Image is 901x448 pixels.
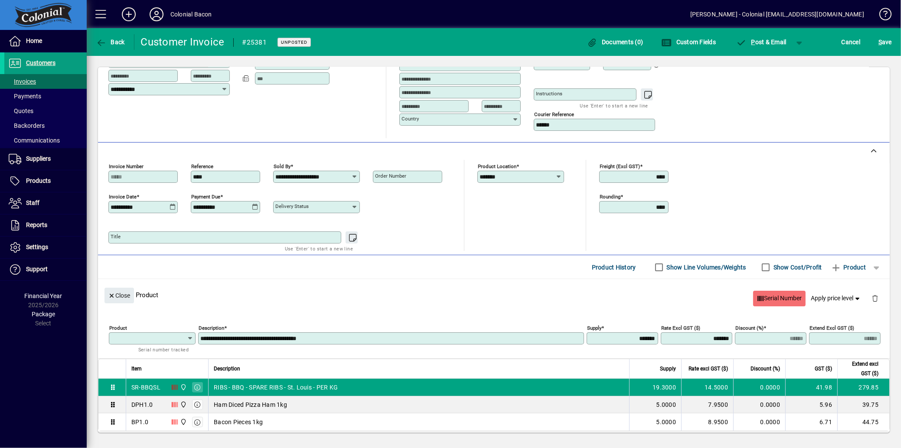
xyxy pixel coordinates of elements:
[178,383,188,392] span: Provida
[878,39,882,45] span: S
[660,364,676,373] span: Supply
[191,194,220,200] mat-label: Payment due
[138,344,189,354] mat-hint: Serial number tracked
[751,39,755,45] span: P
[4,30,87,52] a: Home
[534,111,574,117] mat-label: Courier Reference
[837,396,889,413] td: 39.75
[375,173,406,179] mat-label: Order number
[687,383,728,392] div: 14.5000
[732,34,791,50] button: Post & Email
[131,364,142,373] span: Item
[656,400,676,409] span: 5.0000
[751,364,780,373] span: Discount (%)
[478,163,516,169] mat-label: Product location
[191,163,213,169] mat-label: Reference
[26,155,51,162] span: Suppliers
[87,34,134,50] app-page-header-button: Back
[808,291,865,306] button: Apply price level
[810,325,854,331] mat-label: Extend excl GST ($)
[4,214,87,236] a: Reports
[4,133,87,148] a: Communications
[109,163,144,169] mat-label: Invoice number
[687,400,728,409] div: 7.9500
[131,400,153,409] div: DPH1.0
[9,137,60,144] span: Communications
[4,118,87,133] a: Backorders
[178,400,188,409] span: Provida
[9,93,41,100] span: Payments
[842,35,861,49] span: Cancel
[4,148,87,170] a: Suppliers
[131,418,148,426] div: BP1.0
[839,34,863,50] button: Cancel
[815,364,832,373] span: GST ($)
[281,39,307,45] span: Unposted
[94,34,127,50] button: Back
[837,379,889,396] td: 279.85
[811,294,862,303] span: Apply price level
[108,289,131,303] span: Close
[402,116,419,122] mat-label: Country
[873,2,890,30] a: Knowledge Base
[4,104,87,118] a: Quotes
[4,170,87,192] a: Products
[4,89,87,104] a: Payments
[26,37,42,44] span: Home
[580,101,648,110] mat-hint: Use 'Enter' to start a new line
[653,383,676,392] span: 19.3000
[753,291,806,306] button: Serial Number
[274,163,291,169] mat-label: Sold by
[876,34,894,50] button: Save
[785,413,837,431] td: 6.71
[587,325,601,331] mat-label: Supply
[585,34,646,50] button: Documents (0)
[600,163,640,169] mat-label: Freight (excl GST)
[98,279,890,311] div: Product
[32,311,55,318] span: Package
[25,292,62,299] span: Financial Year
[214,418,263,426] span: Bacon Pieces 1kg
[661,325,700,331] mat-label: Rate excl GST ($)
[831,260,866,274] span: Product
[736,39,787,45] span: ost & Email
[214,400,287,409] span: Ham Diced Pizza Ham 1kg
[9,78,36,85] span: Invoices
[170,7,212,21] div: Colonial Bacon
[96,39,125,45] span: Back
[143,6,170,22] button: Profile
[757,291,802,305] span: Serial Number
[826,260,870,275] button: Product
[837,413,889,431] td: 44.75
[690,7,864,21] div: [PERSON_NAME] - Colonial [EMAIL_ADDRESS][DOMAIN_NAME]
[843,359,878,378] span: Extend excl GST ($)
[772,263,822,272] label: Show Cost/Profit
[111,234,121,240] mat-label: Title
[4,74,87,89] a: Invoices
[4,259,87,280] a: Support
[275,203,309,209] mat-label: Delivery status
[104,288,134,303] button: Close
[689,364,728,373] span: Rate excl GST ($)
[214,364,240,373] span: Description
[4,192,87,214] a: Staff
[109,194,137,200] mat-label: Invoice date
[214,383,338,392] span: RIBS - BBQ - SPARE RIBS - St. Louis - PER KG
[687,418,728,426] div: 8.9500
[26,221,47,228] span: Reports
[178,417,188,427] span: Provida
[600,194,620,200] mat-label: Rounding
[661,39,716,45] span: Custom Fields
[733,379,785,396] td: 0.0000
[865,294,885,302] app-page-header-button: Delete
[9,107,33,114] span: Quotes
[735,325,764,331] mat-label: Discount (%)
[588,260,640,275] button: Product History
[865,288,885,308] button: Delete
[785,379,837,396] td: 41.98
[285,243,353,253] mat-hint: Use 'Enter' to start a new line
[26,59,55,66] span: Customers
[4,237,87,258] a: Settings
[141,35,225,49] div: Customer Invoice
[665,263,746,272] label: Show Line Volumes/Weights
